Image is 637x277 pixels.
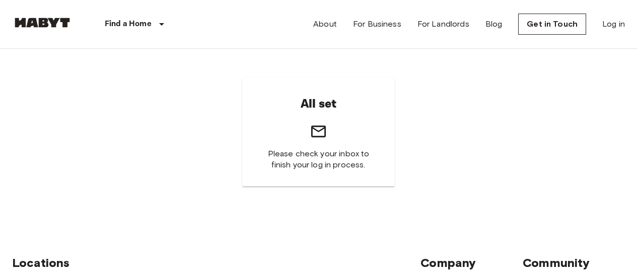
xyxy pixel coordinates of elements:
[105,18,152,30] p: Find a Home
[602,18,625,30] a: Log in
[523,255,590,270] span: Community
[266,148,371,170] span: Please check your inbox to finish your log in process.
[301,94,337,115] h6: All set
[518,14,586,35] a: Get in Touch
[313,18,337,30] a: About
[12,255,69,270] span: Locations
[485,18,503,30] a: Blog
[417,18,469,30] a: For Landlords
[353,18,401,30] a: For Business
[12,18,73,28] img: Habyt
[420,255,476,270] span: Company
